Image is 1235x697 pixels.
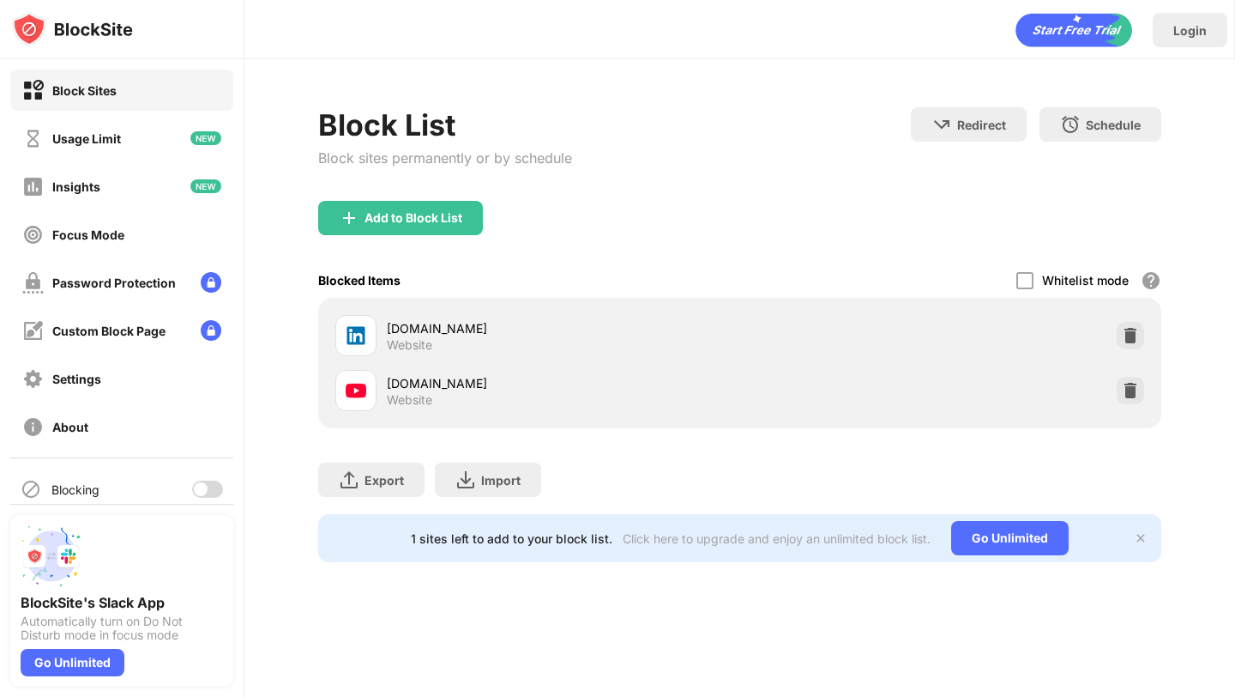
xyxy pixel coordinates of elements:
img: focus-off.svg [22,224,44,245]
div: Redirect [957,118,1006,132]
div: Settings [52,372,101,386]
img: logo-blocksite.svg [12,12,133,46]
div: Go Unlimited [21,649,124,676]
img: x-button.svg [1134,531,1148,545]
img: time-usage-off.svg [22,128,44,149]
img: customize-block-page-off.svg [22,320,44,342]
img: insights-off.svg [22,176,44,197]
img: new-icon.svg [190,179,221,193]
div: 1 sites left to add to your block list. [411,531,612,546]
img: favicons [346,325,366,346]
div: Automatically turn on Do Not Disturb mode in focus mode [21,615,223,642]
img: new-icon.svg [190,131,221,145]
div: Add to Block List [364,211,462,225]
div: Website [387,337,432,353]
div: Import [481,473,521,488]
div: Block Sites [52,83,117,98]
div: animation [1015,13,1132,47]
div: Click here to upgrade and enjoy an unlimited block list. [623,531,931,546]
div: Website [387,392,432,408]
div: Usage Limit [52,131,121,146]
div: Login [1173,23,1207,38]
div: Whitelist mode [1042,273,1129,288]
div: Insights [52,179,100,194]
div: Blocked Items [318,273,401,288]
img: block-on.svg [22,80,44,101]
div: About [52,420,88,434]
img: push-slack.svg [21,525,82,587]
img: lock-menu.svg [201,272,221,293]
div: [DOMAIN_NAME] [387,374,739,392]
div: Block List [318,107,572,142]
div: [DOMAIN_NAME] [387,319,739,337]
img: lock-menu.svg [201,320,221,341]
div: Focus Mode [52,227,124,242]
div: Go Unlimited [951,521,1069,555]
img: settings-off.svg [22,368,44,390]
div: Custom Block Page [52,324,166,338]
img: about-off.svg [22,416,44,438]
div: BlockSite's Slack App [21,594,223,611]
div: Schedule [1086,118,1141,132]
div: Block sites permanently or by schedule [318,149,572,167]
div: Blocking [51,482,99,497]
img: password-protection-off.svg [22,272,44,294]
img: blocking-icon.svg [21,479,41,500]
div: Password Protection [52,276,176,290]
div: Export [364,473,404,488]
img: favicons [346,380,366,401]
